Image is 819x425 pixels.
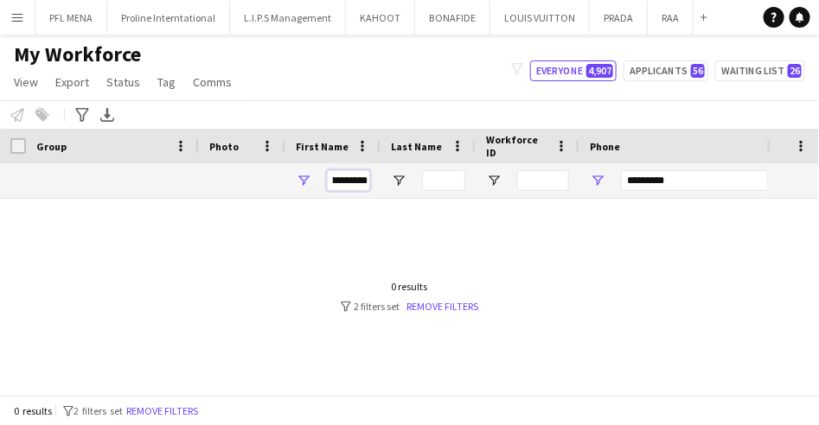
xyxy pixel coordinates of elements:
button: Proline Interntational [107,1,230,35]
a: Tag [150,71,182,93]
button: Waiting list26 [715,60,805,81]
span: Workforce ID [486,133,548,159]
input: Phone Filter Input [621,170,790,191]
span: 2 filters set [74,404,123,417]
button: RAA [648,1,694,35]
span: Tag [157,74,176,90]
span: Last Name [391,140,442,153]
button: PFL MENA [35,1,107,35]
a: Comms [186,71,239,93]
span: Comms [193,74,232,90]
span: Group [36,140,67,153]
button: Open Filter Menu [391,173,406,188]
a: Status [99,71,147,93]
button: Open Filter Menu [590,173,605,188]
span: Phone [590,140,620,153]
button: Applicants56 [624,60,708,81]
span: 56 [691,64,705,78]
button: PRADA [590,1,648,35]
button: L.I.P.S Management [230,1,346,35]
a: Remove filters [407,300,479,313]
button: Everyone4,907 [530,60,617,81]
input: Column with Header Selection [10,138,26,154]
button: BONAFIDE [415,1,490,35]
input: First Name Filter Input [327,170,370,191]
span: Status [106,74,140,90]
a: View [7,71,45,93]
div: 0 results [341,280,479,293]
button: Remove filters [123,402,202,421]
div: 2 filters set [341,300,479,313]
input: Workforce ID Filter Input [517,170,569,191]
app-action-btn: Advanced filters [72,105,93,125]
a: Export [48,71,96,93]
button: KAHOOT [346,1,415,35]
span: Photo [209,140,239,153]
button: Open Filter Menu [486,173,502,188]
button: LOUIS VUITTON [490,1,590,35]
span: 26 [788,64,802,78]
span: View [14,74,38,90]
span: Export [55,74,89,90]
span: First Name [296,140,349,153]
button: Open Filter Menu [296,173,311,188]
span: 4,907 [586,64,613,78]
input: Last Name Filter Input [422,170,465,191]
app-action-btn: Export XLSX [97,105,118,125]
span: My Workforce [14,41,141,67]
